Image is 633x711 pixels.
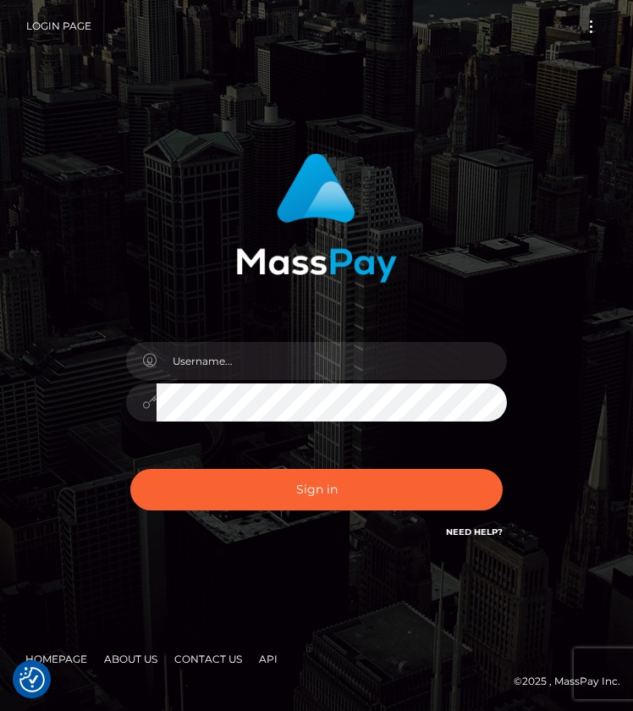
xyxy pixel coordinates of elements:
img: MassPay Login [236,153,397,283]
button: Toggle navigation [575,15,607,38]
button: Consent Preferences [19,667,45,692]
a: Homepage [19,646,94,672]
a: Login Page [26,8,91,44]
div: © 2025 , MassPay Inc. [13,672,620,691]
input: Username... [157,342,507,380]
a: About Us [97,646,164,672]
a: Contact Us [168,646,249,672]
a: API [252,646,284,672]
a: Need Help? [446,526,503,537]
img: Revisit consent button [19,667,45,692]
button: Sign in [130,469,503,510]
